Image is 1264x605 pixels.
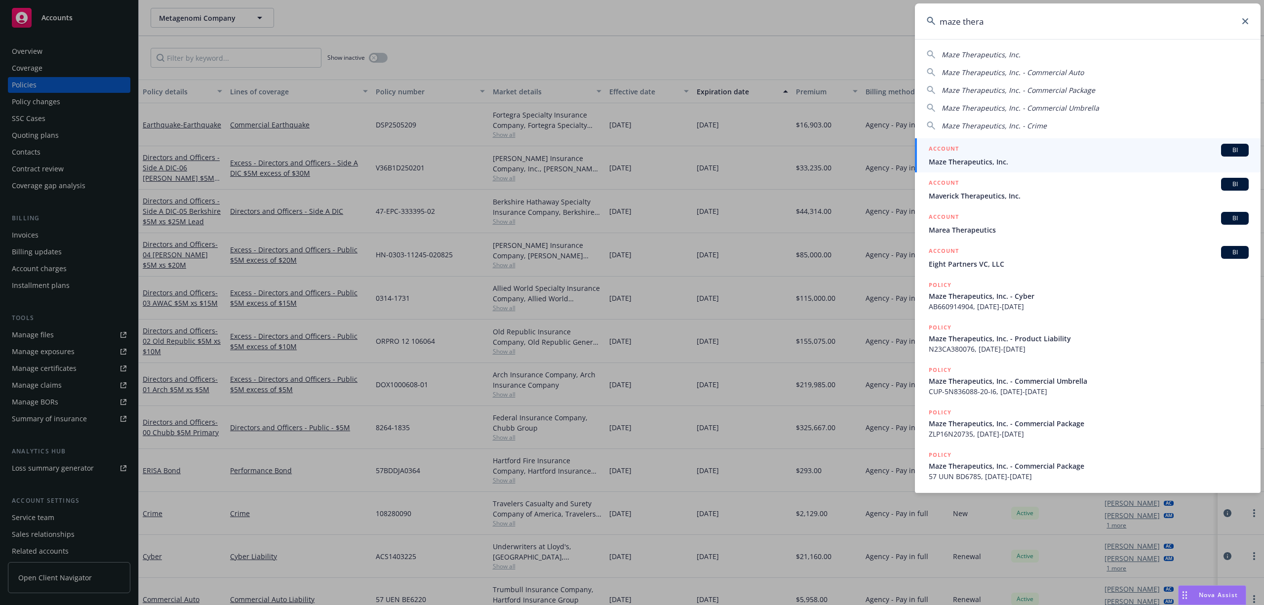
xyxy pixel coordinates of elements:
span: Maze Therapeutics, Inc. - Commercial Package [942,85,1095,95]
span: BI [1225,146,1245,155]
span: Maze Therapeutics, Inc. [929,157,1249,167]
span: BI [1225,214,1245,223]
span: CUP-5N836088-20-I6, [DATE]-[DATE] [929,386,1249,397]
a: POLICYMaze Therapeutics, Inc. - Commercial UmbrellaCUP-5N836088-20-I6, [DATE]-[DATE] [915,360,1261,402]
a: ACCOUNTBIMaverick Therapeutics, Inc. [915,172,1261,206]
h5: POLICY [929,323,951,332]
a: ACCOUNTBIMarea Therapeutics [915,206,1261,241]
span: Maze Therapeutics, Inc. - Commercial Package [929,461,1249,471]
h5: POLICY [929,365,951,375]
span: Maze Therapeutics, Inc. - Product Liability [929,333,1249,344]
a: ACCOUNTBIEight Partners VC, LLC [915,241,1261,275]
span: Maze Therapeutics, Inc. - Commercial Auto [942,68,1084,77]
span: Maze Therapeutics, Inc. - Crime [942,121,1047,130]
h5: POLICY [929,280,951,290]
span: Maze Therapeutics, Inc. - Commercial Package [929,418,1249,429]
span: Maze Therapeutics, Inc. [942,50,1021,59]
span: Nova Assist [1199,591,1238,599]
span: Marea Therapeutics [929,225,1249,235]
span: Maze Therapeutics, Inc. - Cyber [929,291,1249,301]
span: AB660914904, [DATE]-[DATE] [929,301,1249,312]
h5: POLICY [929,407,951,417]
a: POLICYMaze Therapeutics, Inc. - CyberAB660914904, [DATE]-[DATE] [915,275,1261,317]
input: Search... [915,3,1261,39]
button: Nova Assist [1178,585,1246,605]
span: N23CA380076, [DATE]-[DATE] [929,344,1249,354]
span: BI [1225,248,1245,257]
span: 57 UUN BD6785, [DATE]-[DATE] [929,471,1249,482]
h5: ACCOUNT [929,144,959,156]
a: ACCOUNTBIMaze Therapeutics, Inc. [915,138,1261,172]
span: ZLP16N20735, [DATE]-[DATE] [929,429,1249,439]
span: Eight Partners VC, LLC [929,259,1249,269]
h5: ACCOUNT [929,246,959,258]
h5: POLICY [929,450,951,460]
a: POLICYMaze Therapeutics, Inc. - Commercial Package57 UUN BD6785, [DATE]-[DATE] [915,444,1261,487]
span: Maze Therapeutics, Inc. - Commercial Umbrella [929,376,1249,386]
span: Maverick Therapeutics, Inc. [929,191,1249,201]
span: Maze Therapeutics, Inc. - Commercial Umbrella [942,103,1099,113]
h5: ACCOUNT [929,212,959,224]
span: BI [1225,180,1245,189]
h5: ACCOUNT [929,178,959,190]
a: POLICYMaze Therapeutics, Inc. - Product LiabilityN23CA380076, [DATE]-[DATE] [915,317,1261,360]
a: POLICYMaze Therapeutics, Inc. - Commercial PackageZLP16N20735, [DATE]-[DATE] [915,402,1261,444]
div: Drag to move [1179,586,1191,605]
